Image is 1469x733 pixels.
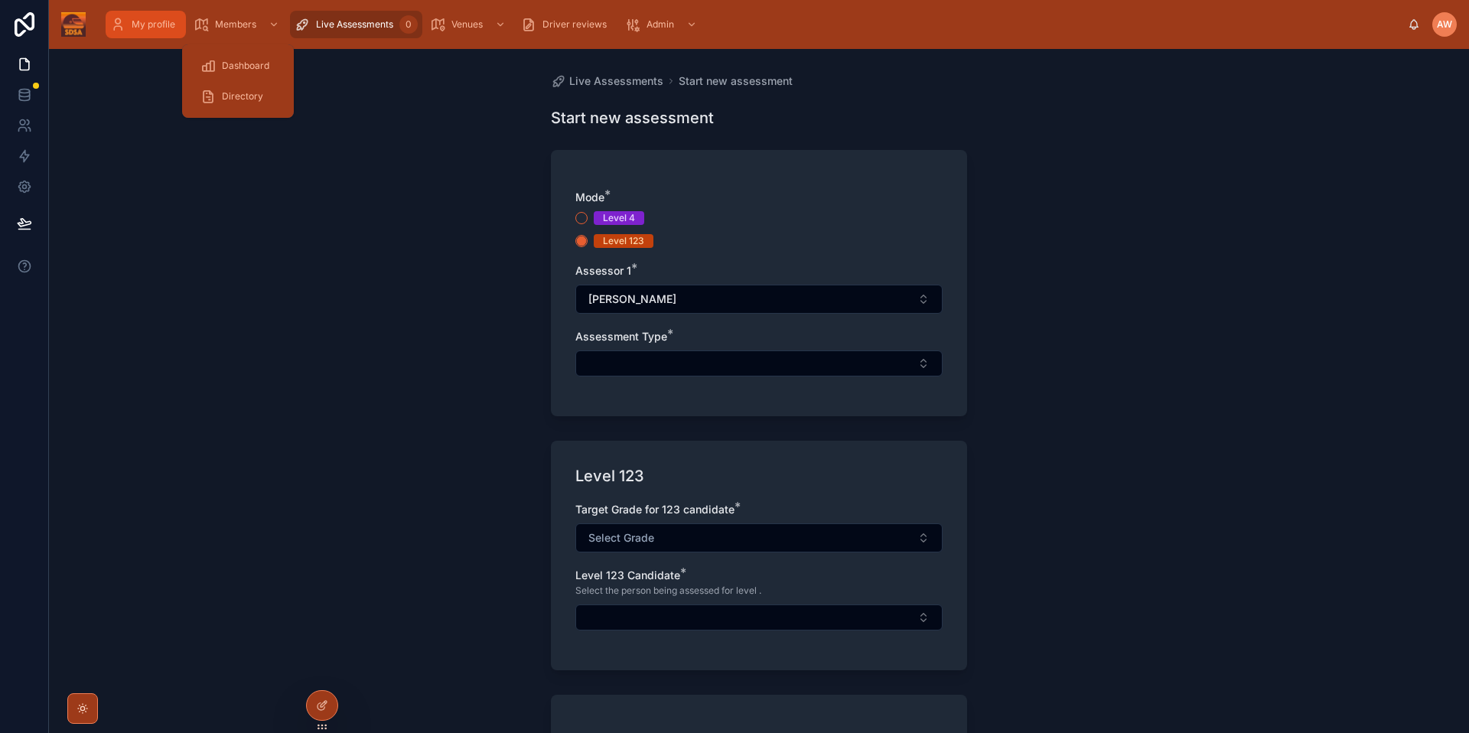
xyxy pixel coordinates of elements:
span: Directory [222,90,263,103]
span: My profile [132,18,175,31]
a: Venues [425,11,513,38]
span: Mode [575,191,604,204]
h1: Start new assessment [551,107,714,129]
span: [PERSON_NAME] [588,292,676,307]
button: Select Button [575,285,943,314]
span: Dashboard [222,60,269,72]
button: Select Button [575,350,943,376]
div: scrollable content [98,8,1408,41]
img: App logo [61,12,86,37]
a: Admin [620,11,705,38]
span: Driver reviews [542,18,607,31]
span: Members [215,18,256,31]
a: My profile [106,11,186,38]
div: 0 [399,15,418,34]
a: Live Assessments0 [290,11,422,38]
a: Directory [191,83,285,110]
span: Assessor 1 [575,264,631,277]
span: AW [1437,18,1452,31]
a: Driver reviews [516,11,617,38]
span: Live Assessments [569,73,663,89]
span: Live Assessments [316,18,393,31]
span: Level 123 Candidate [575,568,680,582]
a: Start new assessment [679,73,793,89]
a: Live Assessments [551,73,663,89]
span: Select the person being assessed for level . [575,585,761,597]
span: Admin [647,18,674,31]
span: Venues [451,18,483,31]
h1: Level 123 [575,465,644,487]
button: Select Button [575,604,943,630]
a: Members [189,11,287,38]
div: Level 4 [603,211,635,225]
div: Level 123 [603,234,644,248]
span: Target Grade for 123 candidate [575,503,734,516]
span: Assessment Type [575,330,667,343]
a: Dashboard [191,52,285,80]
button: Select Button [575,523,943,552]
span: Select Grade [588,530,654,546]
